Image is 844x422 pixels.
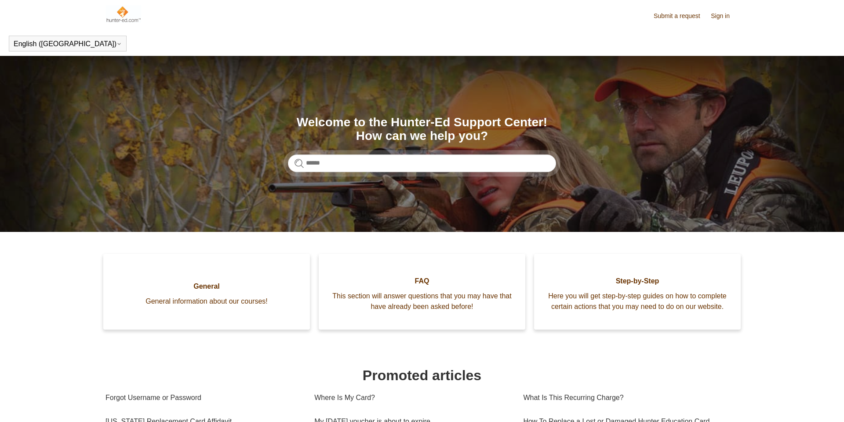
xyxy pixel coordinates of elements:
[654,11,709,21] a: Submit a request
[105,386,301,410] a: Forgot Username or Password
[105,365,738,386] h1: Promoted articles
[288,154,556,172] input: Search
[288,116,556,143] h1: Welcome to the Hunter-Ed Support Center! How can we help you?
[332,291,512,312] span: This section will answer questions that you may have that have already been asked before!
[711,11,738,21] a: Sign in
[332,276,512,286] span: FAQ
[547,291,728,312] span: Here you will get step-by-step guides on how to complete certain actions that you may need to do ...
[116,281,297,292] span: General
[523,386,732,410] a: What Is This Recurring Charge?
[105,5,141,23] img: Hunter-Ed Help Center home page
[314,386,510,410] a: Where Is My Card?
[787,393,838,415] div: Chat Support
[103,254,310,330] a: General General information about our courses!
[14,40,122,48] button: English ([GEOGRAPHIC_DATA])
[547,276,728,286] span: Step-by-Step
[116,296,297,307] span: General information about our courses!
[319,254,525,330] a: FAQ This section will answer questions that you may have that have already been asked before!
[534,254,741,330] a: Step-by-Step Here you will get step-by-step guides on how to complete certain actions that you ma...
